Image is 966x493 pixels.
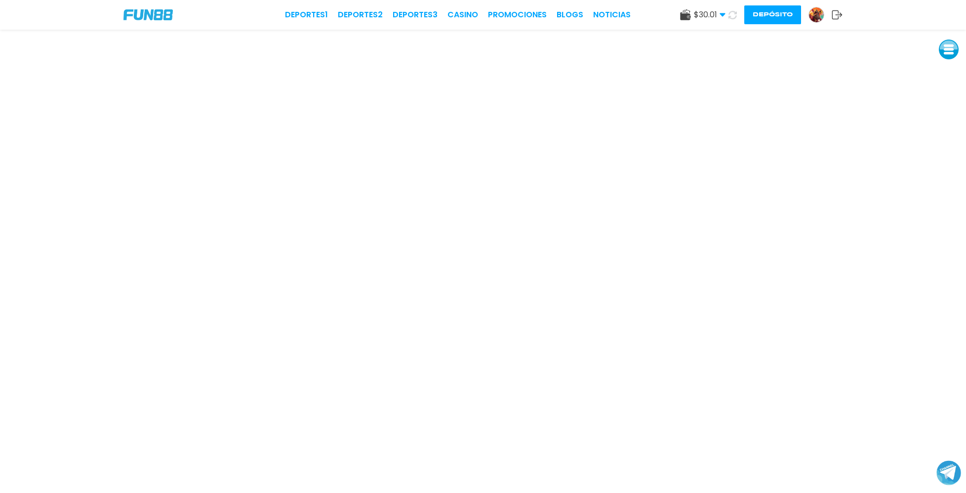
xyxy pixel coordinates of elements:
[936,460,961,486] button: Join telegram channel
[123,9,173,20] img: Company Logo
[488,9,547,21] a: Promociones
[694,9,725,21] span: $ 30.01
[557,9,583,21] a: BLOGS
[393,9,438,21] a: Deportes3
[744,5,801,24] button: Depósito
[809,7,824,22] img: Avatar
[285,9,328,21] a: Deportes1
[338,9,383,21] a: Deportes2
[447,9,478,21] a: CASINO
[593,9,631,21] a: NOTICIAS
[808,7,832,23] a: Avatar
